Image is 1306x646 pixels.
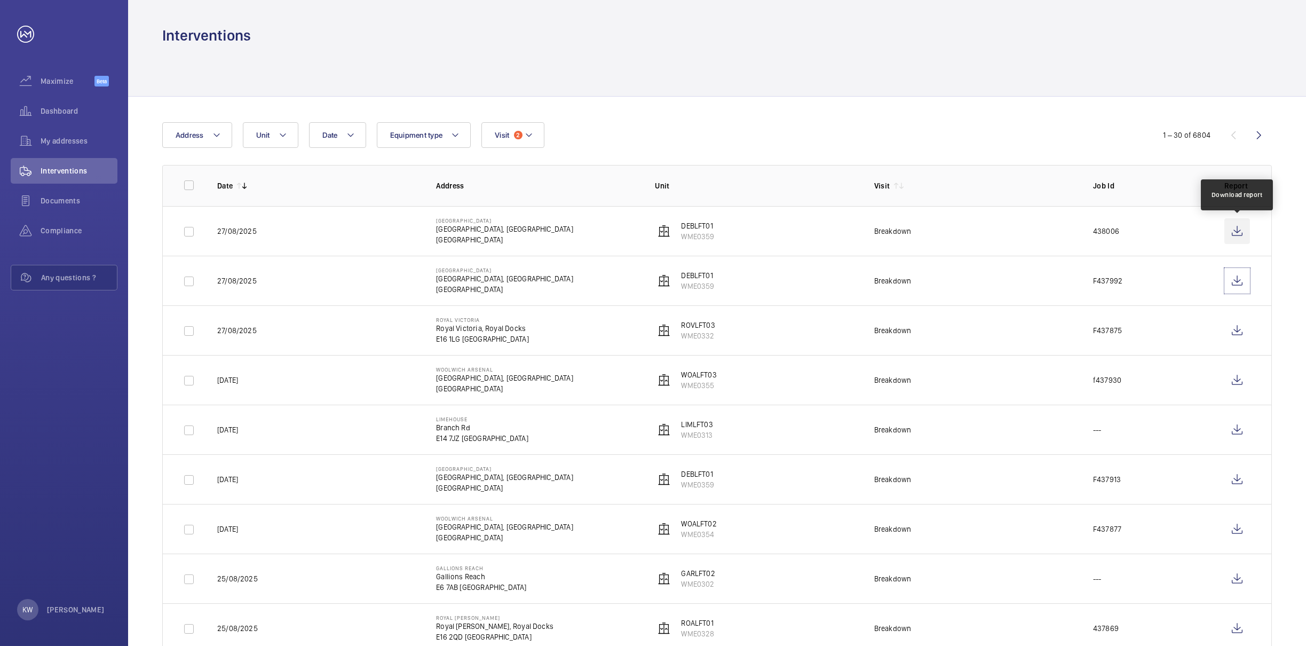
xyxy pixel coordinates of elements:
p: GARLFT02 [681,568,715,579]
img: elevator.svg [658,523,670,535]
p: WME0313 [681,430,713,440]
p: F437913 [1093,474,1121,485]
p: Date [217,180,233,191]
span: Beta [94,76,109,86]
p: Royal [PERSON_NAME], Royal Docks [436,621,553,632]
p: DEBLFT01 [681,220,714,231]
p: [GEOGRAPHIC_DATA], [GEOGRAPHIC_DATA] [436,522,573,532]
span: Interventions [41,166,117,176]
img: elevator.svg [658,324,670,337]
p: ROVLFT03 [681,320,715,330]
p: 27/08/2025 [217,325,257,336]
p: WME0355 [681,380,716,391]
span: Maximize [41,76,94,86]
p: [GEOGRAPHIC_DATA] [436,532,573,543]
p: Royal Victoria [436,317,529,323]
p: [GEOGRAPHIC_DATA] [436,217,573,224]
div: Breakdown [874,375,912,385]
img: elevator.svg [658,423,670,436]
p: Royal Victoria, Royal Docks [436,323,529,334]
p: [GEOGRAPHIC_DATA] [436,284,573,295]
div: Breakdown [874,524,912,534]
p: [GEOGRAPHIC_DATA] [436,483,573,493]
p: [DATE] [217,375,238,385]
p: f437930 [1093,375,1121,385]
h1: Interventions [162,26,251,45]
p: [GEOGRAPHIC_DATA] [436,466,573,472]
span: Documents [41,195,117,206]
p: WME0359 [681,479,714,490]
p: Royal [PERSON_NAME] [436,615,553,621]
div: Breakdown [874,573,912,584]
p: WOALFT02 [681,518,716,529]
p: 438006 [1093,226,1119,237]
button: Visit2 [481,122,544,148]
div: Breakdown [874,226,912,237]
p: [GEOGRAPHIC_DATA], [GEOGRAPHIC_DATA] [436,224,573,234]
p: 25/08/2025 [217,573,258,584]
p: WME0302 [681,579,715,589]
p: Unit [655,180,857,191]
span: Equipment type [390,131,443,139]
p: Woolwich Arsenal [436,366,573,373]
p: [GEOGRAPHIC_DATA], [GEOGRAPHIC_DATA] [436,273,573,284]
div: Breakdown [874,623,912,634]
p: Branch Rd [436,422,528,433]
img: elevator.svg [658,622,670,635]
p: [GEOGRAPHIC_DATA], [GEOGRAPHIC_DATA] [436,472,573,483]
p: E6 7AB [GEOGRAPHIC_DATA] [436,582,526,593]
button: Equipment type [377,122,471,148]
p: ROALFT01 [681,618,714,628]
p: E16 1LG [GEOGRAPHIC_DATA] [436,334,529,344]
p: F437877 [1093,524,1121,534]
p: WOALFT03 [681,369,716,380]
span: 2 [514,131,523,139]
p: KW [22,604,33,615]
p: E16 2QD [GEOGRAPHIC_DATA] [436,632,553,642]
p: Address [436,180,638,191]
p: --- [1093,573,1102,584]
div: Breakdown [874,325,912,336]
span: My addresses [41,136,117,146]
p: [GEOGRAPHIC_DATA], [GEOGRAPHIC_DATA] [436,373,573,383]
p: Visit [874,180,890,191]
img: elevator.svg [658,225,670,238]
p: WME0332 [681,330,715,341]
p: [GEOGRAPHIC_DATA] [436,267,573,273]
div: 1 – 30 of 6804 [1163,130,1210,140]
img: elevator.svg [658,274,670,287]
span: Compliance [41,225,117,236]
p: Limehouse [436,416,528,422]
p: [GEOGRAPHIC_DATA] [436,383,573,394]
p: LIMLFT03 [681,419,713,430]
p: --- [1093,424,1102,435]
img: elevator.svg [658,572,670,585]
div: Download report [1212,190,1263,200]
span: Unit [256,131,270,139]
img: elevator.svg [658,473,670,486]
span: Date [322,131,338,139]
p: 25/08/2025 [217,623,258,634]
p: [DATE] [217,424,238,435]
span: Address [176,131,204,139]
button: Date [309,122,366,148]
p: DEBLFT01 [681,469,714,479]
p: [DATE] [217,524,238,534]
p: Job Id [1093,180,1207,191]
p: WME0359 [681,281,714,292]
p: WME0359 [681,231,714,242]
p: [DATE] [217,474,238,485]
p: F437992 [1093,275,1122,286]
p: DEBLFT01 [681,270,714,281]
p: WME0354 [681,529,716,540]
p: [GEOGRAPHIC_DATA] [436,234,573,245]
p: Woolwich Arsenal [436,515,573,522]
div: Breakdown [874,275,912,286]
span: Any questions ? [41,272,117,283]
p: Gallions Reach [436,565,526,571]
span: Visit [495,131,509,139]
div: Breakdown [874,474,912,485]
p: 27/08/2025 [217,226,257,237]
button: Unit [243,122,298,148]
img: elevator.svg [658,374,670,387]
